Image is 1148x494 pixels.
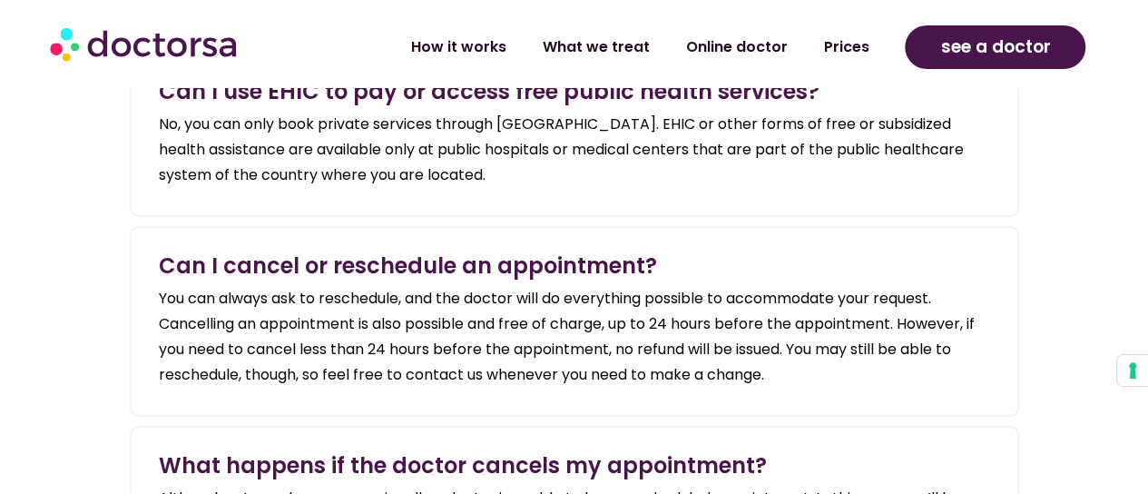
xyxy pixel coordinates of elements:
button: Your consent preferences for tracking technologies [1117,355,1148,386]
a: see a doctor [905,25,1085,69]
a: How it works [392,26,524,68]
span: see a doctor [940,33,1050,62]
nav: Menu [309,26,888,68]
h4: Can I cancel or reschedule an appointment? [159,255,990,277]
a: Prices [805,26,887,68]
div: No, you can only book private services through [GEOGRAPHIC_DATA]. EHIC or other forms of free or ... [159,112,990,188]
a: Online doctor [667,26,805,68]
div: You can always ask to reschedule, and the doctor will do everything possible to accommodate your ... [159,286,990,388]
h4: Can I use EHIC to pay or access free public health services? [159,81,990,103]
h4: What happens if the doctor cancels my appointment? [159,455,990,477]
a: What we treat [524,26,667,68]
